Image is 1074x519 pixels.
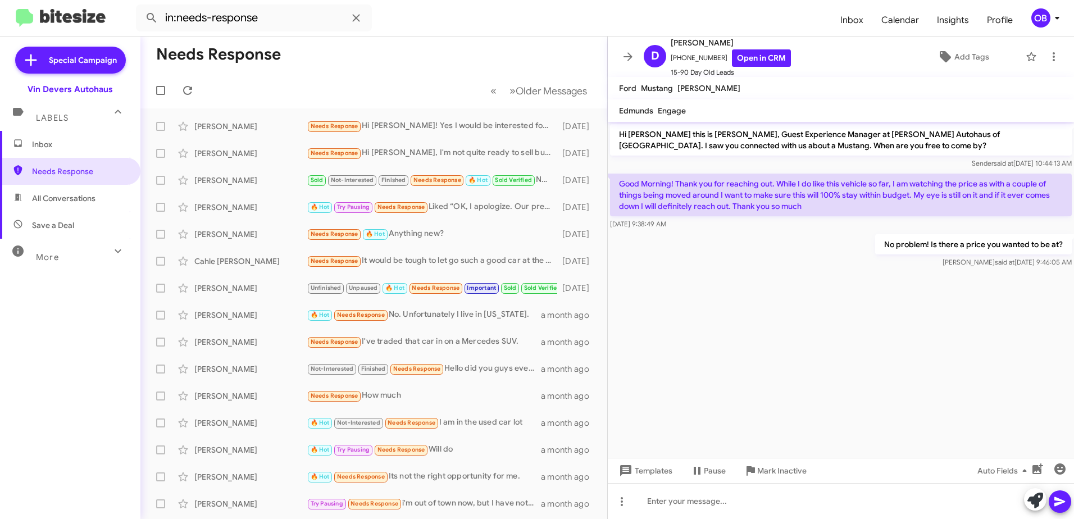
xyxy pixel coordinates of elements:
div: [DATE] [557,283,598,294]
span: » [509,84,516,98]
button: Auto Fields [968,461,1040,481]
span: Edmunds [619,106,653,116]
span: More [36,252,59,262]
div: Hello did you guys ever send that gift card? [307,362,541,375]
div: a month ago [541,309,598,321]
button: Previous [484,79,503,102]
div: [DATE] [557,121,598,132]
span: D [651,47,659,65]
span: Sold [504,284,517,292]
div: I've traded that car in on a Mercedes SUV. [307,335,541,348]
span: Needs Response [311,149,358,157]
div: [PERSON_NAME] [194,498,307,509]
div: i'm out of town now, but I have not driven that vehicle since the estimate so whatever it was at ... [307,497,541,510]
span: Needs Response [311,338,358,345]
span: Mark Inactive [757,461,807,481]
div: [PERSON_NAME] [194,336,307,348]
span: Save a Deal [32,220,74,231]
span: Not-Interested [337,419,380,426]
span: All Conversations [32,193,95,204]
span: 🔥 Hot [311,311,330,318]
span: Not-Interested [331,176,374,184]
span: 🔥 Hot [311,203,330,211]
span: Inbox [32,139,128,150]
span: « [490,84,497,98]
span: Engage [658,106,686,116]
div: [PERSON_NAME] [194,363,307,375]
div: Liked “OK, I apologize. Our pre owned sales manager is back in the office. He wanted to touch bas... [307,201,557,213]
span: 🔥 Hot [468,176,488,184]
div: Its not the right opportunity for me. [307,470,541,483]
a: Insights [928,4,978,37]
span: Unpaused [349,284,378,292]
div: [PERSON_NAME] [194,148,307,159]
div: Hi [PERSON_NAME], I'm not quite ready to sell but just reaching out to get an idea of the value f... [307,147,557,160]
span: [DATE] 9:38:49 AM [610,220,666,228]
div: [PERSON_NAME] [194,417,307,429]
div: No. Unfortunately I live in [US_STATE]. [307,308,541,321]
div: a month ago [541,390,598,402]
span: Try Pausing [311,500,343,507]
span: Sold Verified [495,176,532,184]
nav: Page navigation example [484,79,594,102]
span: [PERSON_NAME] [DATE] 9:46:05 AM [943,258,1072,266]
div: [DATE] [557,148,598,159]
span: Special Campaign [49,54,117,66]
div: Vin Devers Autohaus [28,84,113,95]
div: a month ago [541,471,598,482]
span: Finished [381,176,406,184]
span: Needs Response [351,500,398,507]
div: [DATE] [557,256,598,267]
span: Needs Response [311,122,358,130]
span: Needs Response [388,419,435,426]
div: [PERSON_NAME] [194,175,307,186]
span: said at [994,159,1013,167]
div: [PERSON_NAME] [194,283,307,294]
span: Auto Fields [977,461,1031,481]
span: Sold Verified [524,284,561,292]
button: Templates [608,461,681,481]
span: Needs Response [377,446,425,453]
div: Thanks :) [307,281,557,294]
div: [PERSON_NAME] [194,202,307,213]
span: Templates [617,461,672,481]
span: Needs Response [32,166,128,177]
a: Inbox [831,4,872,37]
button: Next [503,79,594,102]
span: 🔥 Hot [366,230,385,238]
div: a month ago [541,444,598,456]
span: 🔥 Hot [385,284,404,292]
div: a month ago [541,363,598,375]
span: Unfinished [311,284,342,292]
span: 🔥 Hot [311,446,330,453]
div: Hi [PERSON_NAME]! Yes I would be interested for the right price as I do love the car and have had... [307,120,557,133]
span: Labels [36,113,69,123]
span: Older Messages [516,85,587,97]
div: No problem [307,174,557,186]
span: Ford [619,83,636,93]
button: OB [1022,8,1062,28]
div: [PERSON_NAME] [194,121,307,132]
div: I am in the used car lot [307,416,541,429]
span: [PHONE_NUMBER] [671,49,791,67]
div: a month ago [541,417,598,429]
div: [DATE] [557,202,598,213]
p: Hi [PERSON_NAME] this is [PERSON_NAME], Guest Experience Manager at [PERSON_NAME] Autohaus of [GE... [610,124,1072,156]
div: [PERSON_NAME] [194,229,307,240]
span: [PERSON_NAME] [677,83,740,93]
div: How much [307,389,541,402]
span: Important [467,284,496,292]
div: [DATE] [557,175,598,186]
div: [PERSON_NAME] [194,309,307,321]
div: It would be tough to let go such a good car at the rate I have it at now [307,254,557,267]
div: Will do [307,443,541,456]
a: Profile [978,4,1022,37]
div: a month ago [541,498,598,509]
h1: Needs Response [156,45,281,63]
span: Try Pausing [337,203,370,211]
div: [DATE] [557,229,598,240]
span: 🔥 Hot [311,419,330,426]
span: Add Tags [954,47,989,67]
